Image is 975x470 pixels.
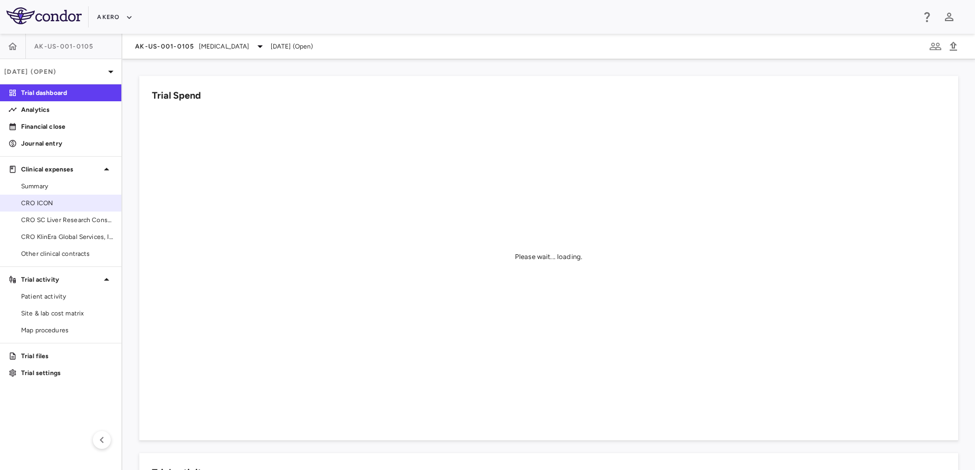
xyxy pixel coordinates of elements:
p: Clinical expenses [21,165,100,174]
span: [DATE] (Open) [271,42,313,51]
span: Site & lab cost matrix [21,309,113,318]
p: Trial activity [21,275,100,284]
p: Trial settings [21,368,113,378]
span: [MEDICAL_DATA] [199,42,250,51]
h6: Trial Spend [152,89,201,103]
span: Patient activity [21,292,113,301]
button: Akero [97,9,132,26]
p: Trial dashboard [21,88,113,98]
span: AK-US-001-0105 [34,42,94,51]
p: Trial files [21,351,113,361]
p: Analytics [21,105,113,114]
div: Please wait... loading. [515,252,582,262]
span: CRO ICON [21,198,113,208]
p: [DATE] (Open) [4,67,104,76]
p: Journal entry [21,139,113,148]
span: Map procedures [21,325,113,335]
span: AK-US-001-0105 [135,42,195,51]
p: Financial close [21,122,113,131]
span: Summary [21,181,113,191]
img: logo-full-BYUhSk78.svg [6,7,82,24]
span: CRO KlinEra Global Services, Inc [21,232,113,242]
span: Other clinical contracts [21,249,113,258]
span: CRO SC Liver Research Consortium LLC [21,215,113,225]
